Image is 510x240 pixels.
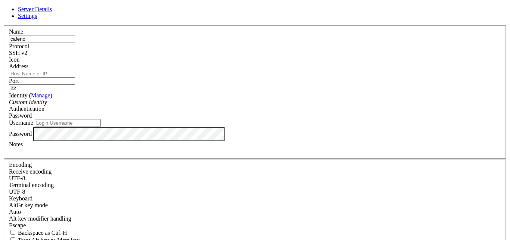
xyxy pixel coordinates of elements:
label: Password [9,130,32,137]
label: Name [9,28,23,35]
label: Notes [9,141,23,147]
label: Controls how the Alt key is handled. Escape: Send an ESC prefix. 8-Bit: Add 128 to the typed char... [9,215,71,222]
span: ( ) [29,92,52,99]
label: Set the expected encoding for data received from the host. If the encodings do not match, visual ... [9,202,48,208]
label: Set the expected encoding for data received from the host. If the encodings do not match, visual ... [9,168,52,175]
input: Backspace as Ctrl-H [10,230,15,235]
a: Manage [31,92,50,99]
label: Port [9,78,19,84]
span: SSH v2 [9,50,27,56]
label: Protocol [9,43,29,49]
label: The default terminal encoding. ISO-2022 enables character map translations (like graphics maps). ... [9,182,54,188]
div: UTF-8 [9,175,501,182]
div: Escape [9,222,501,229]
div: Password [9,112,501,119]
div: UTF-8 [9,188,501,195]
span: UTF-8 [9,188,25,195]
label: If true, the backspace should send BS ('\x08', aka ^H). Otherwise the backspace key should send '... [9,230,67,236]
div: Custom Identity [9,99,501,106]
label: Username [9,119,33,126]
label: Authentication [9,106,44,112]
i: Custom Identity [9,99,47,105]
span: UTF-8 [9,175,25,181]
span: Auto [9,209,21,215]
a: Server Details [18,6,52,12]
label: Address [9,63,28,69]
a: Settings [18,13,37,19]
label: Encoding [9,162,32,168]
label: Icon [9,56,19,63]
div: SSH v2 [9,50,501,56]
span: Escape [9,222,26,228]
label: Keyboard [9,195,32,202]
input: Host Name or IP [9,70,75,78]
span: Backspace as Ctrl-H [18,230,67,236]
span: Password [9,112,32,119]
label: Identity [9,92,52,99]
input: Login Username [35,119,101,127]
div: Auto [9,209,501,215]
input: Port Number [9,84,75,92]
input: Server Name [9,35,75,43]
